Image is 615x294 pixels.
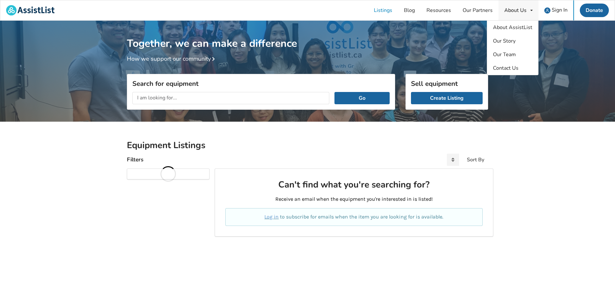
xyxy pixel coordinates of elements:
input: I am looking for... [132,92,329,104]
span: Our Story [493,37,516,45]
img: assistlist-logo [6,5,55,15]
span: Our Team [493,51,516,58]
a: How we support our community [127,55,217,63]
img: user icon [544,7,550,14]
span: Sign In [552,6,568,14]
span: Contact Us [493,65,518,72]
p: Receive an email when the equipment you're interested in is listed! [225,196,483,203]
a: Log in [264,214,279,220]
a: Our Partners [457,0,498,20]
h3: Sell equipment [411,79,483,88]
button: Go [334,92,390,104]
a: Donate [580,4,609,17]
h2: Can't find what you're searching for? [225,179,483,190]
a: Create Listing [411,92,483,104]
div: About Us [504,8,527,13]
h1: Together, we can make a difference [127,21,488,50]
div: Sort By [467,157,484,162]
p: to subscribe for emails when the item you are looking for is available. [233,213,475,221]
span: About AssistList [493,24,532,31]
a: Blog [398,0,421,20]
a: Listings [368,0,398,20]
a: Resources [421,0,457,20]
h4: Filters [127,156,143,163]
a: user icon Sign In [538,0,573,20]
h3: Search for equipment [132,79,390,88]
h2: Equipment Listings [127,140,488,151]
